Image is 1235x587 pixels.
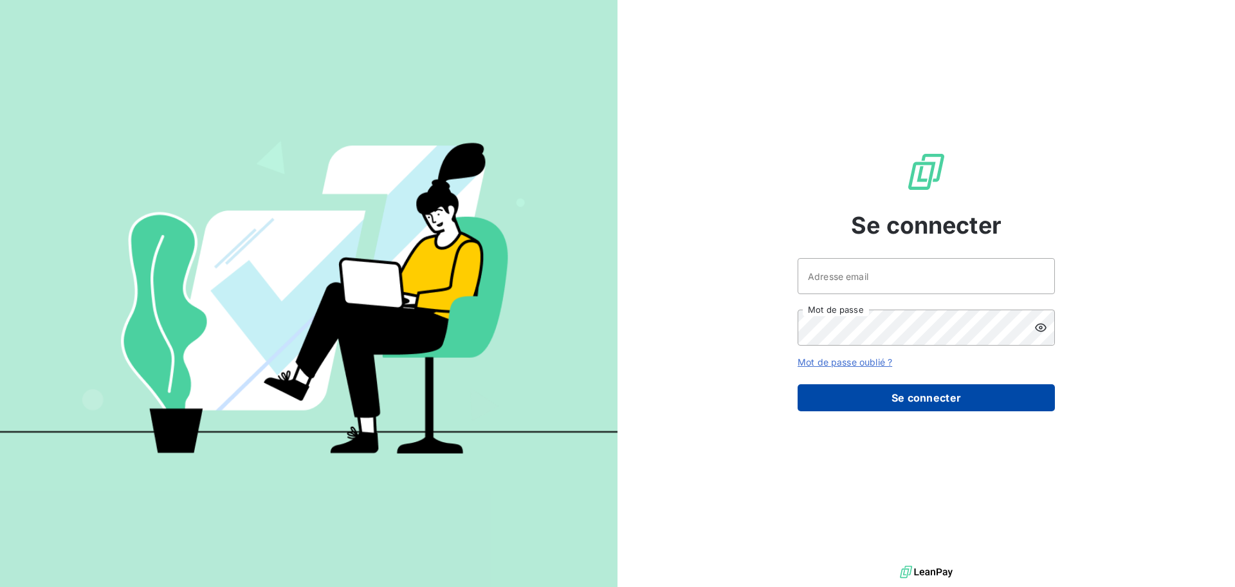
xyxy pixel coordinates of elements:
[798,384,1055,411] button: Se connecter
[798,357,892,368] a: Mot de passe oublié ?
[906,151,947,192] img: Logo LeanPay
[851,208,1002,243] span: Se connecter
[900,563,953,582] img: logo
[798,258,1055,294] input: placeholder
